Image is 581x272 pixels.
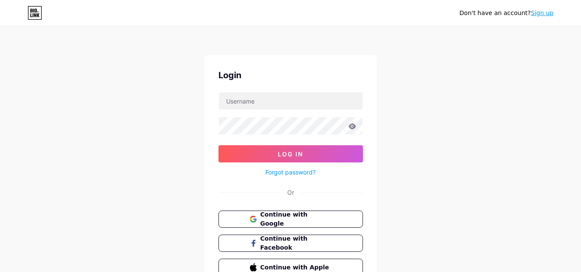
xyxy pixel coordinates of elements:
[218,69,363,82] div: Login
[531,9,553,16] a: Sign up
[218,211,363,228] button: Continue with Google
[459,9,553,18] div: Don't have an account?
[218,145,363,162] button: Log In
[219,92,363,110] input: Username
[260,263,331,272] span: Continue with Apple
[287,188,294,197] div: Or
[260,234,331,252] span: Continue with Facebook
[218,235,363,252] button: Continue with Facebook
[278,150,303,158] span: Log In
[260,210,331,228] span: Continue with Google
[265,168,316,177] a: Forgot password?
